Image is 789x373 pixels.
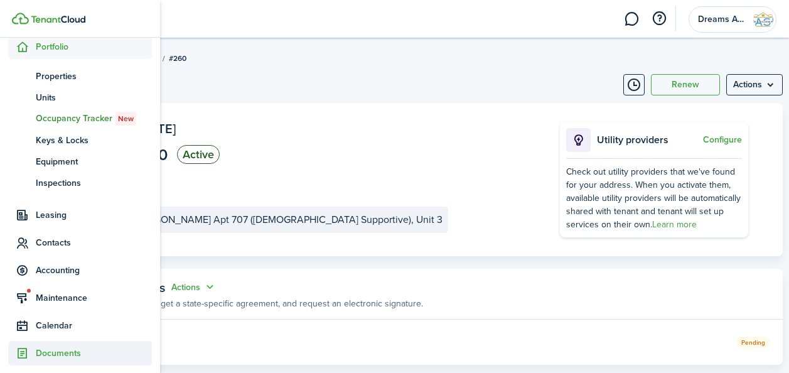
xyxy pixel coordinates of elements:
[12,13,29,24] img: TenantCloud
[177,145,220,164] status: Active
[36,134,152,147] span: Keys & Locks
[118,113,134,124] span: New
[8,151,152,172] a: Equipment
[698,15,748,24] span: Dreams And Success Homes, Inc.
[36,91,152,104] span: Units
[620,3,643,35] a: Messaging
[651,74,720,95] button: Renew
[703,135,742,145] button: Configure
[8,172,152,193] a: Inspections
[8,129,152,151] a: Keys & Locks
[169,53,186,64] span: #260
[36,236,152,249] span: Contacts
[736,337,770,349] status: Pending
[648,8,670,30] button: Open resource center
[36,264,152,277] span: Accounting
[623,74,645,95] button: Timeline
[171,280,217,295] button: Open menu
[36,319,152,332] span: Calendar
[31,16,85,23] img: TenantCloud
[36,112,152,126] span: Occupancy Tracker
[652,218,697,231] a: Learn more
[8,65,152,87] a: Properties
[36,291,152,305] span: Maintenance
[36,155,152,168] span: Equipment
[36,347,152,360] span: Documents
[36,70,152,83] span: Properties
[63,297,423,310] p: Build a lease addendum, get a state-specific agreement, and request an electronic signature.
[726,74,783,95] button: Open menu
[8,87,152,108] a: Units
[171,280,217,295] button: Actions
[36,208,152,222] span: Leasing
[8,108,152,129] a: Occupancy TrackerNew
[112,214,443,225] e-details-info-title: 2014 [PERSON_NAME] Apt 707 ([DEMOGRAPHIC_DATA] Supportive), Unit 3
[726,74,783,95] menu-btn: Actions
[597,132,700,148] p: Utility providers
[36,40,152,53] span: Portfolio
[36,176,152,190] span: Inspections
[753,9,773,30] img: Dreams And Success Homes, Inc.
[566,165,742,231] div: Check out utility providers that we've found for your address. When you activate them, available ...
